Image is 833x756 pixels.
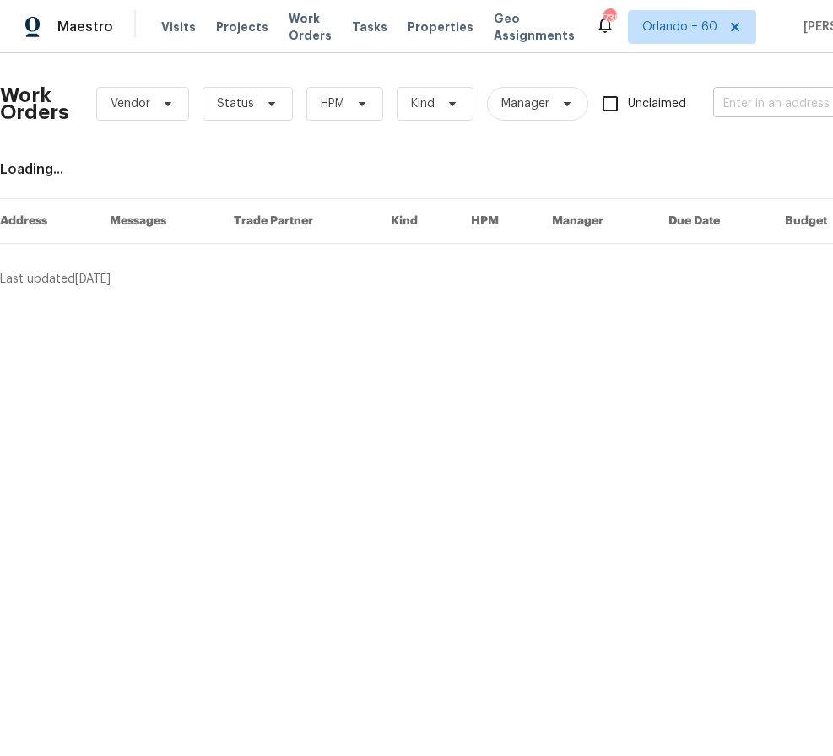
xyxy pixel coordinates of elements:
[352,21,387,33] span: Tasks
[111,95,150,112] span: Vendor
[217,95,254,112] span: Status
[220,199,378,244] th: Trade Partner
[655,199,771,244] th: Due Date
[377,199,457,244] th: Kind
[75,273,111,285] span: [DATE]
[96,199,220,244] th: Messages
[408,19,473,35] span: Properties
[538,199,655,244] th: Manager
[57,19,113,35] span: Maestro
[501,95,549,112] span: Manager
[289,10,332,44] span: Work Orders
[457,199,538,244] th: HPM
[411,95,435,112] span: Kind
[494,10,575,44] span: Geo Assignments
[603,10,615,27] div: 739
[642,19,717,35] span: Orlando + 60
[628,95,686,113] span: Unclaimed
[161,19,196,35] span: Visits
[216,19,268,35] span: Projects
[321,95,344,112] span: HPM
